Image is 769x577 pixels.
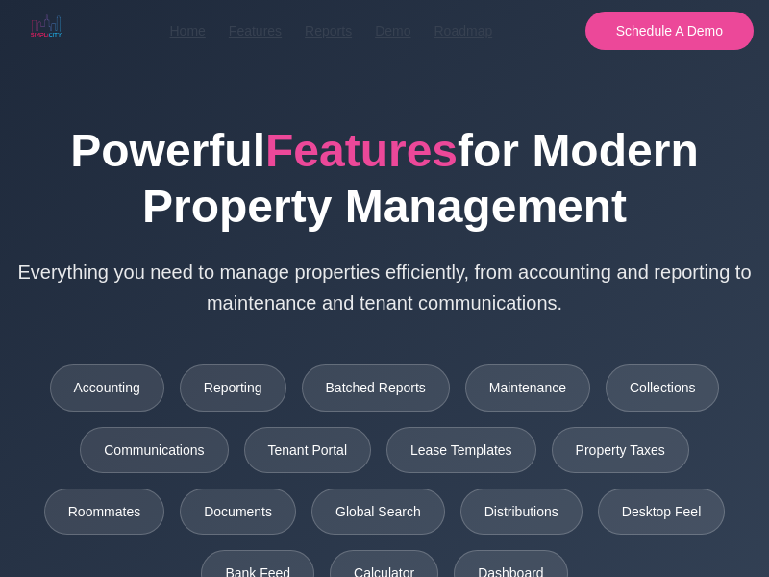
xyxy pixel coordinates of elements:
[460,489,583,535] a: Distributions
[44,489,164,535] a: Roommates
[180,489,296,535] a: Documents
[305,20,352,41] a: Reports
[386,427,536,473] a: Lease Templates
[50,364,164,411] a: Accounting
[598,489,725,535] a: Desktop Feel
[229,20,282,41] a: Features
[180,364,286,411] a: Reporting
[465,364,590,411] a: Maintenance
[606,364,719,411] a: Collections
[434,20,493,41] a: Roadmap
[585,12,754,50] button: Schedule A Demo
[265,125,458,176] span: Features
[552,427,689,473] a: Property Taxes
[15,4,77,50] img: Simplicity Logo
[302,364,450,411] a: Batched Reports
[15,257,754,318] p: Everything you need to manage properties efficiently, from accounting and reporting to maintenanc...
[375,20,410,41] a: Demo
[80,427,228,473] a: Communications
[170,20,206,41] a: Home
[311,489,445,535] a: Global Search
[244,427,372,473] a: Tenant Portal
[15,123,754,234] h1: Powerful for Modern Property Management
